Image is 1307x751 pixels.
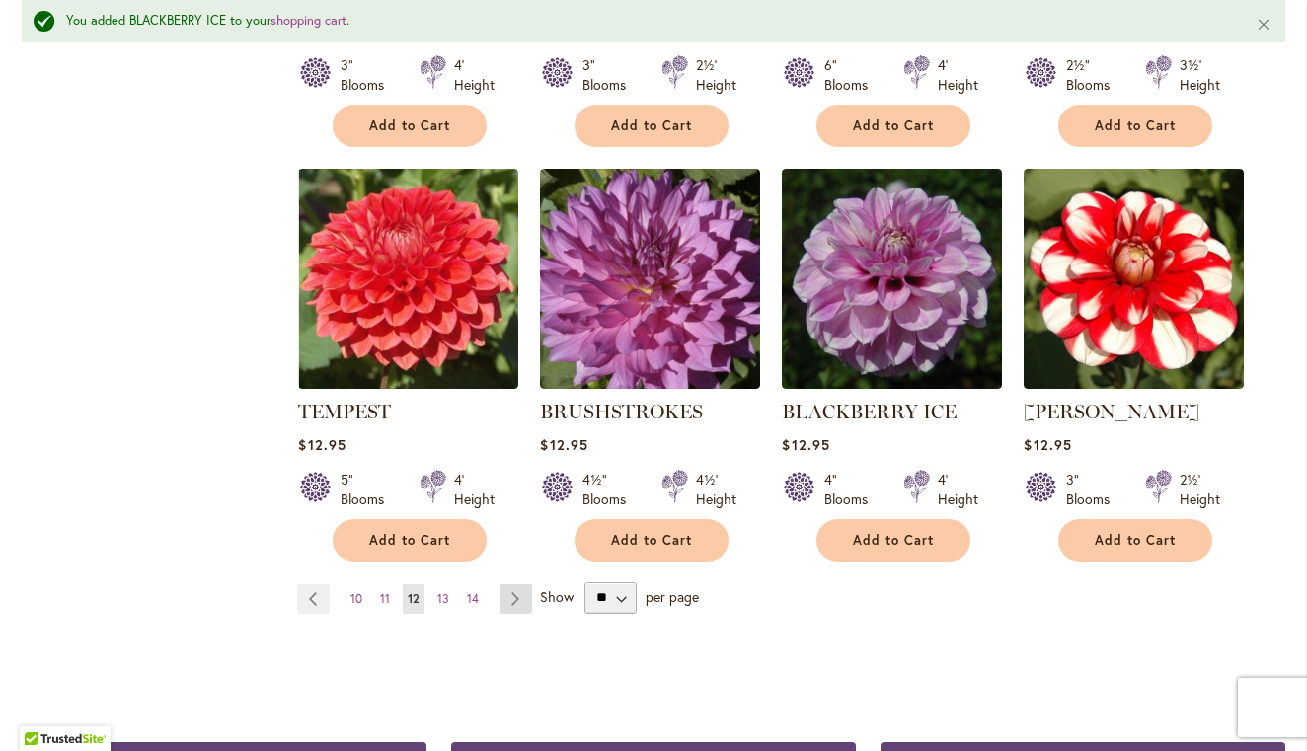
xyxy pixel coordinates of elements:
button: Add to Cart [1058,105,1212,147]
a: YORO KOBI [1024,374,1244,393]
a: 11 [375,584,395,614]
a: 10 [346,584,367,614]
img: BLACKBERRY ICE [782,169,1002,389]
div: 3½' Height [1180,55,1220,95]
div: 4½' Height [696,470,736,509]
span: $12.95 [540,435,587,454]
button: Add to Cart [816,519,970,562]
a: BRUSHSTROKES [540,374,760,393]
span: Add to Cart [853,117,934,134]
div: 4' Height [938,55,978,95]
img: BRUSHSTROKES [540,169,760,389]
div: 4" Blooms [824,470,880,509]
div: You added BLACKBERRY ICE to your . [66,12,1226,31]
span: 10 [350,591,362,606]
img: TEMPEST [298,169,518,389]
button: Add to Cart [816,105,970,147]
span: Add to Cart [611,532,692,549]
a: BLACKBERRY ICE [782,400,957,423]
span: 11 [380,591,390,606]
iframe: Launch Accessibility Center [15,681,70,736]
div: 2½' Height [696,55,736,95]
button: Add to Cart [575,519,729,562]
div: 3" Blooms [341,55,396,95]
div: 2½' Height [1180,470,1220,509]
div: 4½" Blooms [582,470,638,509]
div: 6" Blooms [824,55,880,95]
span: $12.95 [1024,435,1071,454]
a: BLACKBERRY ICE [782,374,1002,393]
button: Add to Cart [333,105,487,147]
a: BRUSHSTROKES [540,400,703,423]
span: 14 [467,591,479,606]
span: Show [540,586,574,605]
span: $12.95 [782,435,829,454]
span: $12.95 [298,435,346,454]
span: per page [646,586,699,605]
button: Add to Cart [333,519,487,562]
div: 4' Height [454,55,495,95]
div: 3" Blooms [1066,470,1121,509]
a: 14 [462,584,484,614]
a: TEMPEST [298,374,518,393]
img: YORO KOBI [1024,169,1244,389]
span: Add to Cart [611,117,692,134]
a: [PERSON_NAME] [1024,400,1199,423]
span: Add to Cart [369,117,450,134]
div: 3" Blooms [582,55,638,95]
button: Add to Cart [1058,519,1212,562]
span: 12 [408,591,420,606]
div: 4' Height [938,470,978,509]
span: 13 [437,591,449,606]
span: Add to Cart [853,532,934,549]
span: Add to Cart [1095,532,1176,549]
span: Add to Cart [369,532,450,549]
div: 4' Height [454,470,495,509]
a: TEMPEST [298,400,391,423]
span: Add to Cart [1095,117,1176,134]
div: 2½" Blooms [1066,55,1121,95]
a: shopping cart [270,12,346,29]
a: 13 [432,584,454,614]
div: 5" Blooms [341,470,396,509]
button: Add to Cart [575,105,729,147]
